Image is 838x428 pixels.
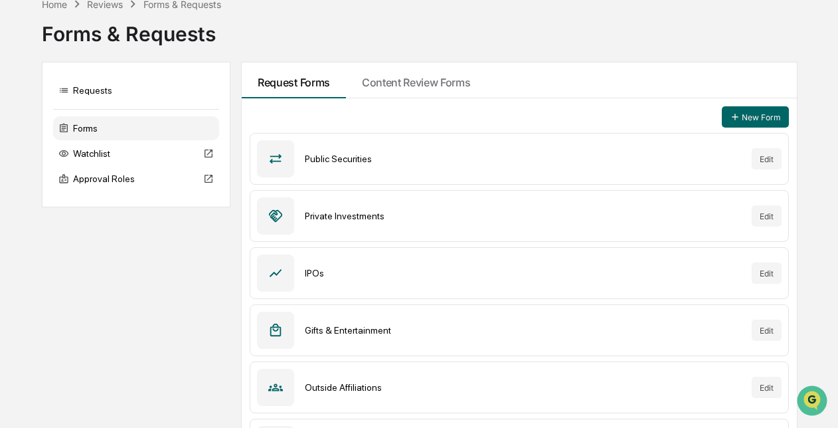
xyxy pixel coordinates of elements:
[13,168,24,179] div: 🖐️
[752,148,782,169] button: Edit
[796,384,831,420] iframe: Open customer support
[305,382,741,393] div: Outside Affiliations
[53,116,219,140] div: Forms
[132,225,161,235] span: Pylon
[45,114,168,125] div: We're available if you need us!
[110,167,165,180] span: Attestations
[13,193,24,204] div: 🔎
[53,142,219,165] div: Watchlist
[94,224,161,235] a: Powered byPylon
[305,154,741,164] div: Public Securities
[305,211,741,221] div: Private Investments
[346,62,487,98] button: Content Review Forms
[13,27,242,49] p: How can we help?
[45,101,218,114] div: Start new chat
[27,167,86,180] span: Preclearance
[53,78,219,102] div: Requests
[42,11,796,46] div: Forms & Requests
[96,168,107,179] div: 🗄️
[27,192,84,205] span: Data Lookup
[53,167,219,191] div: Approval Roles
[752,377,782,398] button: Edit
[13,101,37,125] img: 1746055101610-c473b297-6a78-478c-a979-82029cc54cd1
[305,268,741,278] div: IPOs
[91,161,170,185] a: 🗄️Attestations
[722,106,789,128] button: New Form
[752,263,782,284] button: Edit
[752,205,782,227] button: Edit
[8,161,91,185] a: 🖐️Preclearance
[752,320,782,341] button: Edit
[8,187,89,211] a: 🔎Data Lookup
[305,325,741,336] div: Gifts & Entertainment
[226,105,242,121] button: Start new chat
[242,62,346,98] button: Request Forms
